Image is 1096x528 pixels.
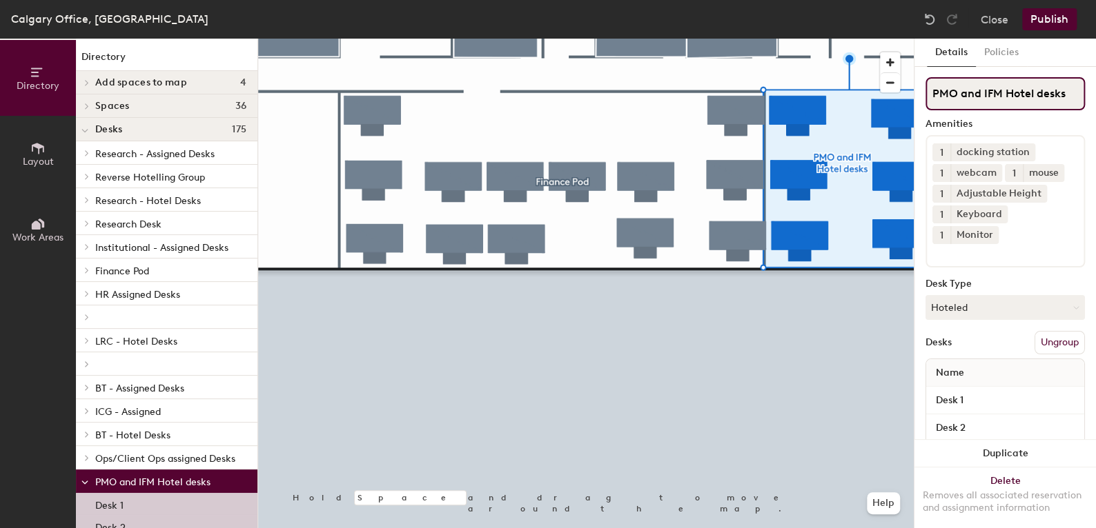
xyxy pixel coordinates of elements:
span: Add spaces to map [95,77,187,88]
button: Hoteled [926,295,1085,320]
button: DeleteRemoves all associated reservation and assignment information [914,467,1096,528]
span: Research - Hotel Desks [95,195,201,207]
button: 1 [932,205,950,223]
button: 1 [932,226,950,244]
div: mouse [1023,164,1064,182]
span: HR Assigned Desks [95,289,180,301]
img: Redo [945,12,959,26]
span: ICG - Assigned [95,406,161,418]
span: BT - Assigned Desks [95,383,184,394]
span: 36 [235,101,246,112]
span: Work Areas [12,232,63,243]
img: Undo [923,12,937,26]
h1: Directory [76,50,257,71]
span: 1 [940,166,943,181]
span: Name [929,361,971,385]
span: PMO and IFM Hotel desks [95,476,211,488]
button: Duplicate [914,440,1096,467]
button: Policies [976,39,1027,67]
button: Help [867,492,900,514]
button: 1 [1005,164,1023,182]
span: 1 [940,207,943,222]
span: 1 [1012,166,1016,181]
div: Adjustable Height [950,185,1047,203]
div: Monitor [950,226,999,244]
span: 175 [232,124,246,135]
input: Unnamed desk [929,391,1082,410]
span: 1 [940,187,943,201]
span: Reverse Hotelling Group [95,172,205,183]
span: Desks [95,124,122,135]
button: 1 [932,185,950,203]
button: Publish [1022,8,1077,30]
span: Finance Pod [95,265,149,277]
span: LRC - Hotel Desks [95,336,177,347]
span: 1 [940,145,943,160]
button: Ungroup [1035,331,1085,354]
p: Desk 1 [95,496,124,511]
div: Keyboard [950,205,1008,223]
div: docking station [950,143,1035,161]
div: Amenities [926,119,1085,130]
div: Calgary Office, [GEOGRAPHIC_DATA] [11,10,208,28]
div: Desks [926,337,952,348]
span: Research - Assigned Desks [95,148,215,160]
span: Directory [17,80,59,92]
span: Institutional - Assigned Desks [95,242,228,254]
span: 1 [940,228,943,243]
span: 4 [240,77,246,88]
button: 1 [932,164,950,182]
input: Unnamed desk [929,418,1082,438]
button: Details [927,39,976,67]
div: Desk Type [926,278,1085,290]
span: Spaces [95,101,130,112]
div: Removes all associated reservation and assignment information [923,489,1088,514]
button: 1 [932,143,950,161]
span: Layout [23,156,54,167]
span: BT - Hotel Desks [95,429,170,441]
button: Close [981,8,1008,30]
span: Ops/Client Ops assigned Desks [95,453,235,465]
span: Research Desk [95,219,162,230]
div: webcam [950,164,1002,182]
